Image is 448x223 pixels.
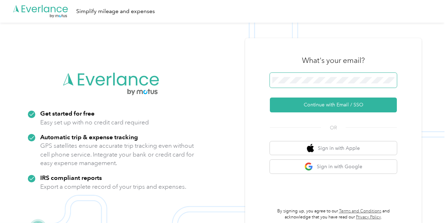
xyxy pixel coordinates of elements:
[302,55,365,65] h3: What's your email?
[40,110,95,117] strong: Get started for free
[270,98,397,112] button: Continue with Email / SSO
[40,141,194,168] p: GPS satellites ensure accurate trip tracking even without cell phone service. Integrate your bank...
[339,209,381,214] a: Terms and Conditions
[270,208,397,221] p: By signing up, you agree to our and acknowledge that you have read our .
[76,7,155,16] div: Simplify mileage and expenses
[40,174,102,181] strong: IRS compliant reports
[40,133,138,141] strong: Automatic trip & expense tracking
[304,162,313,171] img: google logo
[40,182,186,191] p: Export a complete record of your trips and expenses.
[40,118,149,127] p: Easy set up with no credit card required
[270,141,397,155] button: apple logoSign in with Apple
[321,124,346,131] span: OR
[270,160,397,174] button: google logoSign in with Google
[307,144,314,153] img: apple logo
[356,215,381,220] a: Privacy Policy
